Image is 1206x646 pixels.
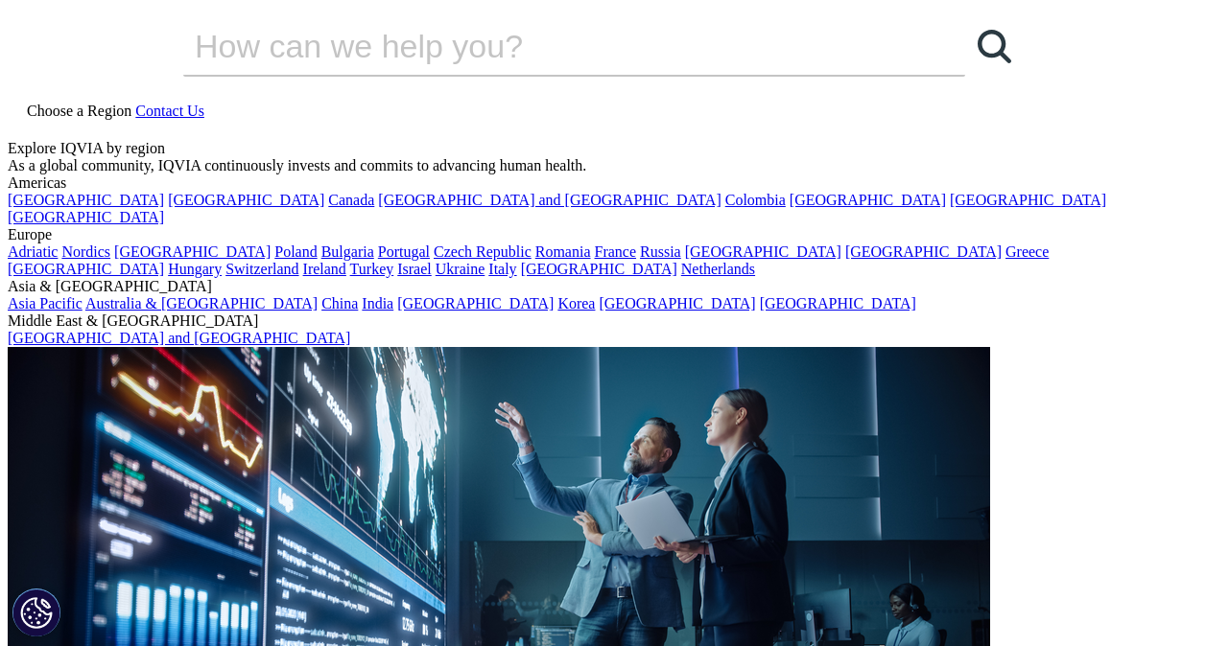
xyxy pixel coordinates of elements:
[8,209,164,225] a: [GEOGRAPHIC_DATA]
[85,295,318,311] a: Australia & [GEOGRAPHIC_DATA]
[12,588,60,636] button: Cookie-Einstellungen
[61,243,110,260] a: Nordics
[378,192,721,208] a: [GEOGRAPHIC_DATA] and [GEOGRAPHIC_DATA]
[950,192,1106,208] a: [GEOGRAPHIC_DATA]
[350,261,394,277] a: Turkey
[521,261,677,277] a: [GEOGRAPHIC_DATA]
[274,243,317,260] a: Poland
[135,103,204,119] a: Contact Us
[845,243,1002,260] a: [GEOGRAPHIC_DATA]
[8,243,58,260] a: Adriatic
[168,261,222,277] a: Hungary
[760,295,916,311] a: [GEOGRAPHIC_DATA]
[183,17,910,75] input: Search
[8,140,1198,157] div: Explore IQVIA by region
[378,243,430,260] a: Portugal
[488,261,516,277] a: Italy
[8,330,350,346] a: [GEOGRAPHIC_DATA] and [GEOGRAPHIC_DATA]
[557,295,595,311] a: Korea
[328,192,374,208] a: Canada
[114,243,271,260] a: [GEOGRAPHIC_DATA]
[640,243,681,260] a: Russia
[8,278,1198,295] div: Asia & [GEOGRAPHIC_DATA]
[321,243,374,260] a: Bulgaria
[397,295,554,311] a: [GEOGRAPHIC_DATA]
[8,192,164,208] a: [GEOGRAPHIC_DATA]
[595,243,637,260] a: France
[685,243,841,260] a: [GEOGRAPHIC_DATA]
[535,243,591,260] a: Romania
[303,261,346,277] a: Ireland
[790,192,946,208] a: [GEOGRAPHIC_DATA]
[321,295,358,311] a: China
[8,174,1198,192] div: Americas
[434,243,532,260] a: Czech Republic
[168,192,324,208] a: [GEOGRAPHIC_DATA]
[8,312,1198,330] div: Middle East & [GEOGRAPHIC_DATA]
[599,295,755,311] a: [GEOGRAPHIC_DATA]
[681,261,755,277] a: Netherlands
[8,261,164,277] a: [GEOGRAPHIC_DATA]
[978,30,1011,63] svg: Search
[965,17,1023,75] a: Search
[225,261,298,277] a: Switzerland
[8,157,1198,174] div: As a global community, IQVIA continuously invests and commits to advancing human health.
[8,226,1198,243] div: Europe
[362,295,393,311] a: India
[1005,243,1049,260] a: Greece
[8,295,83,311] a: Asia Pacific
[436,261,485,277] a: Ukraine
[397,261,432,277] a: Israel
[725,192,786,208] a: Colombia
[27,103,131,119] span: Choose a Region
